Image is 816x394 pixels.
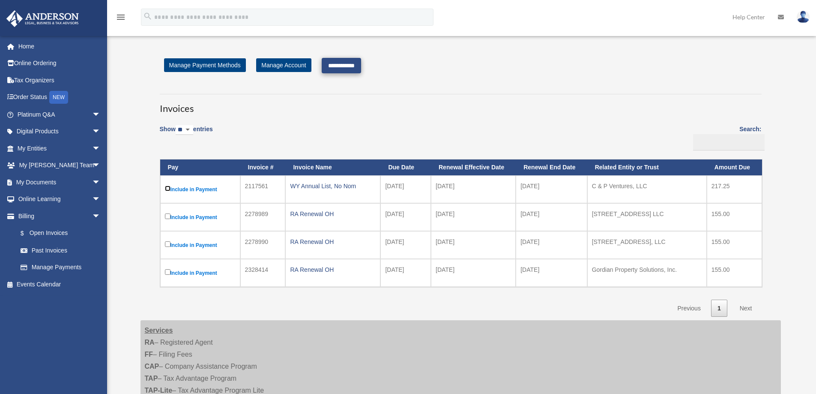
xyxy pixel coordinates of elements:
td: Gordian Property Solutions, Inc. [587,259,707,287]
td: 155.00 [707,231,762,259]
a: Manage Payment Methods [164,58,246,72]
strong: CAP [145,363,159,370]
td: [DATE] [516,175,587,203]
input: Include in Payment [165,186,170,191]
h3: Invoices [160,94,762,115]
a: Previous [671,300,707,317]
a: Home [6,38,114,55]
td: C & P Ventures, LLC [587,175,707,203]
a: Online Learningarrow_drop_down [6,191,114,208]
td: [DATE] [380,175,431,203]
a: $Open Invoices [12,225,105,242]
a: My Entitiesarrow_drop_down [6,140,114,157]
a: Platinum Q&Aarrow_drop_down [6,106,114,123]
th: Renewal Effective Date: activate to sort column ascending [431,159,516,175]
td: 2278990 [240,231,286,259]
div: RA Renewal OH [290,236,376,248]
label: Include in Payment [165,212,236,223]
strong: Services [145,327,173,334]
input: Search: [693,134,765,150]
div: RA Renewal OH [290,264,376,276]
input: Include in Payment [165,214,170,219]
td: [DATE] [516,231,587,259]
a: Billingarrow_drop_down [6,208,109,225]
td: [DATE] [380,231,431,259]
td: 2117561 [240,175,286,203]
a: Past Invoices [12,242,109,259]
span: arrow_drop_down [92,140,109,157]
div: NEW [49,91,68,104]
td: [DATE] [431,231,516,259]
td: [DATE] [431,203,516,231]
label: Include in Payment [165,268,236,278]
span: $ [25,228,30,239]
th: Amount Due: activate to sort column ascending [707,159,762,175]
span: arrow_drop_down [92,106,109,123]
td: [DATE] [380,203,431,231]
label: Include in Payment [165,184,236,195]
th: Related Entity or Trust: activate to sort column ascending [587,159,707,175]
td: [DATE] [516,259,587,287]
i: menu [116,12,126,22]
td: [DATE] [516,203,587,231]
a: 1 [711,300,727,317]
label: Show entries [160,124,213,144]
img: Anderson Advisors Platinum Portal [4,10,81,27]
th: Invoice #: activate to sort column ascending [240,159,286,175]
span: arrow_drop_down [92,123,109,141]
span: arrow_drop_down [92,174,109,191]
span: arrow_drop_down [92,208,109,225]
span: arrow_drop_down [92,157,109,174]
a: Digital Productsarrow_drop_down [6,123,114,140]
a: My Documentsarrow_drop_down [6,174,114,191]
th: Pay: activate to sort column descending [160,159,240,175]
label: Include in Payment [165,240,236,250]
strong: TAP [145,375,158,382]
label: Search: [690,124,762,150]
span: arrow_drop_down [92,191,109,208]
th: Invoice Name: activate to sort column ascending [285,159,380,175]
a: Events Calendar [6,276,114,293]
a: Manage Payments [12,259,109,276]
a: Next [733,300,759,317]
input: Include in Payment [165,241,170,247]
td: 2328414 [240,259,286,287]
i: search [143,12,152,21]
a: menu [116,15,126,22]
td: [DATE] [380,259,431,287]
div: WY Annual List, No Nom [290,180,376,192]
th: Renewal End Date: activate to sort column ascending [516,159,587,175]
td: 217.25 [707,175,762,203]
td: [DATE] [431,259,516,287]
td: 155.00 [707,203,762,231]
strong: RA [145,339,155,346]
input: Include in Payment [165,269,170,275]
a: Online Ordering [6,55,114,72]
td: [STREET_ADDRESS], LLC [587,231,707,259]
a: Manage Account [256,58,311,72]
select: Showentries [176,125,193,135]
strong: FF [145,351,153,358]
img: User Pic [797,11,810,23]
a: My [PERSON_NAME] Teamarrow_drop_down [6,157,114,174]
td: 155.00 [707,259,762,287]
strong: TAP-Lite [145,387,173,394]
td: [STREET_ADDRESS] LLC [587,203,707,231]
th: Due Date: activate to sort column ascending [380,159,431,175]
div: RA Renewal OH [290,208,376,220]
td: [DATE] [431,175,516,203]
a: Order StatusNEW [6,89,114,106]
a: Tax Organizers [6,72,114,89]
td: 2278989 [240,203,286,231]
